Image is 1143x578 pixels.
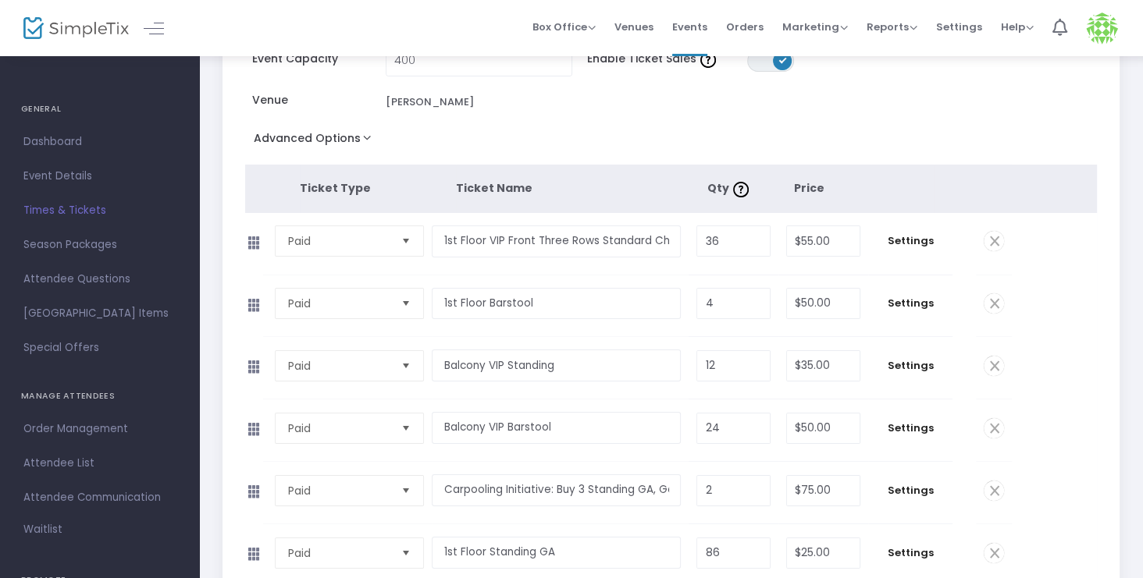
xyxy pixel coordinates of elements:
[787,476,860,505] input: Price
[300,180,371,196] span: Ticket Type
[432,474,681,506] input: Enter a ticket type name. e.g. General Admission
[432,288,681,320] input: Enter a ticket type name. e.g. General Admission
[787,289,860,318] input: Price
[726,7,764,47] span: Orders
[456,180,532,196] span: Ticket Name
[432,349,681,381] input: Enter a ticket type name. e.g. General Admission
[1001,20,1034,34] span: Help
[288,358,389,374] span: Paid
[876,296,945,311] span: Settings
[876,483,945,498] span: Settings
[23,419,176,439] span: Order Management
[395,476,417,505] button: Select
[395,413,417,443] button: Select
[779,56,787,64] span: ON
[733,182,749,197] img: question-mark
[787,226,860,256] input: Price
[23,303,176,324] span: [GEOGRAPHIC_DATA] Items
[876,233,945,249] span: Settings
[23,166,176,186] span: Event Details
[21,94,178,125] h4: GENERAL
[395,538,417,568] button: Select
[23,338,176,358] span: Special Offers
[936,7,982,47] span: Settings
[288,483,389,498] span: Paid
[700,52,716,68] img: question-mark
[787,351,860,381] input: Price
[23,269,176,289] span: Attendee Questions
[707,180,753,196] span: Qty
[867,20,917,34] span: Reports
[21,381,178,412] h4: MANAGE ATTENDEES
[386,94,474,110] div: [PERSON_NAME]
[876,420,945,436] span: Settings
[432,225,681,257] input: Enter a ticket type name. e.g. General Admission
[876,358,945,374] span: Settings
[23,200,176,221] span: Times & Tickets
[432,537,681,569] input: Enter a ticket type name. e.g. General Admission
[395,289,417,318] button: Select
[288,420,389,436] span: Paid
[23,488,176,508] span: Attendee Communication
[432,412,681,444] input: Enter a ticket type name. e.g. General Admission
[395,351,417,381] button: Select
[252,51,386,67] span: Event Capacity
[288,545,389,561] span: Paid
[23,132,176,152] span: Dashboard
[23,235,176,255] span: Season Packages
[288,296,389,311] span: Paid
[245,127,386,155] button: Advanced Options
[793,180,824,196] span: Price
[23,522,62,537] span: Waitlist
[252,92,386,108] span: Venue
[876,545,945,561] span: Settings
[787,538,860,568] input: Price
[23,453,176,473] span: Attendee List
[787,413,860,443] input: Price
[672,7,707,47] span: Events
[532,20,596,34] span: Box Office
[288,233,389,249] span: Paid
[614,7,653,47] span: Venues
[782,20,848,34] span: Marketing
[587,51,747,67] span: Enable Ticket Sales
[395,226,417,256] button: Select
